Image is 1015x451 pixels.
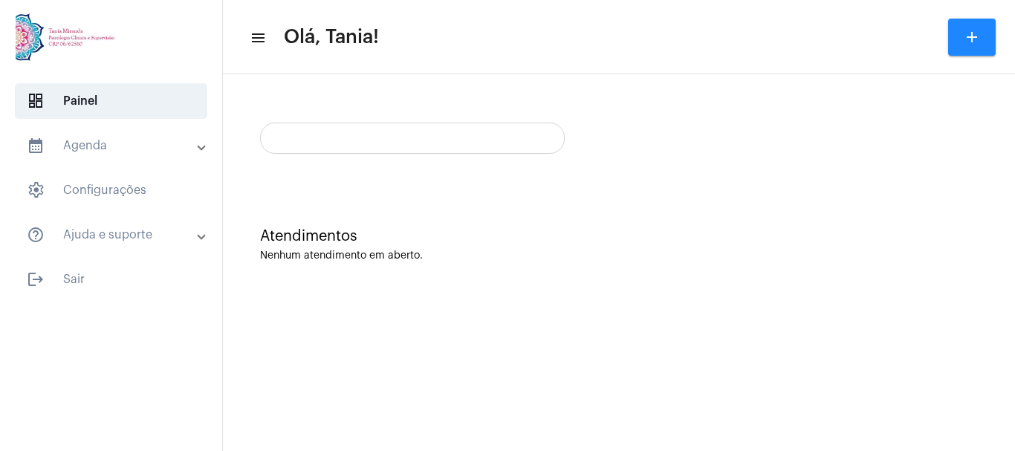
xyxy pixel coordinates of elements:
span: Configurações [15,172,207,208]
mat-icon: sidenav icon [250,29,265,47]
mat-icon: sidenav icon [27,270,45,288]
mat-panel-title: Ajuda e suporte [27,226,198,244]
mat-icon: add [963,28,981,46]
mat-expansion-panel-header: sidenav iconAjuda e suporte [9,217,222,253]
span: Sair [15,262,207,297]
span: Painel [15,83,207,119]
mat-icon: sidenav icon [27,226,45,244]
span: sidenav icon [27,181,45,199]
div: Nenhum atendimento em aberto. [260,250,978,262]
mat-expansion-panel-header: sidenav iconAgenda [9,128,222,163]
div: Atendimentos [260,228,978,244]
img: 82f91219-cc54-a9e9-c892-318f5ec67ab1.jpg [12,7,122,67]
span: Olá, Tania! [284,25,379,49]
mat-panel-title: Agenda [27,137,198,155]
span: sidenav icon [27,92,45,110]
mat-icon: sidenav icon [27,137,45,155]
